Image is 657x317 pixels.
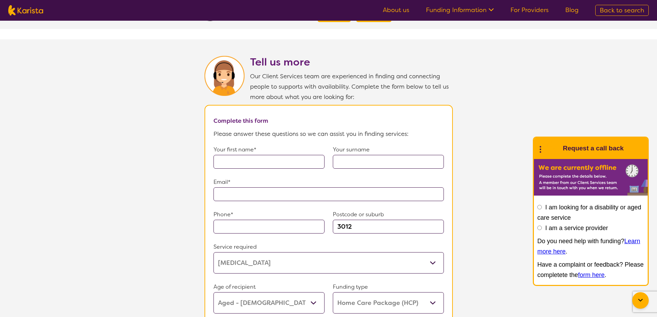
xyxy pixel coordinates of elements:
[545,141,559,155] img: Karista
[510,6,549,14] a: For Providers
[205,56,245,96] img: Karista Client Service
[537,236,644,257] p: Do you need help with funding? .
[8,5,43,16] img: Karista logo
[426,6,494,14] a: Funding Information
[600,6,644,14] span: Back to search
[578,271,605,278] a: form here
[213,129,444,139] p: Please answer these questions so we can assist you in finding services:
[213,177,444,187] p: Email*
[333,145,444,155] p: Your surname
[250,56,453,68] h2: Tell us more
[333,209,444,220] p: Postcode or suburb
[213,282,325,292] p: Age of recipient
[213,242,444,252] p: Service required
[333,282,444,292] p: Funding type
[534,159,648,196] img: Karista offline chat form to request call back
[537,259,644,280] p: Have a complaint or feedback? Please completete the .
[563,143,624,153] h1: Request a call back
[383,6,409,14] a: About us
[250,71,453,102] p: Our Client Services team are experienced in finding and connecting people to supports with availa...
[213,145,325,155] p: Your first name*
[537,204,641,221] label: I am looking for a disability or aged care service
[545,225,608,231] label: I am a service provider
[565,6,579,14] a: Blog
[213,117,268,125] b: Complete this form
[595,5,649,16] a: Back to search
[213,209,325,220] p: Phone*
